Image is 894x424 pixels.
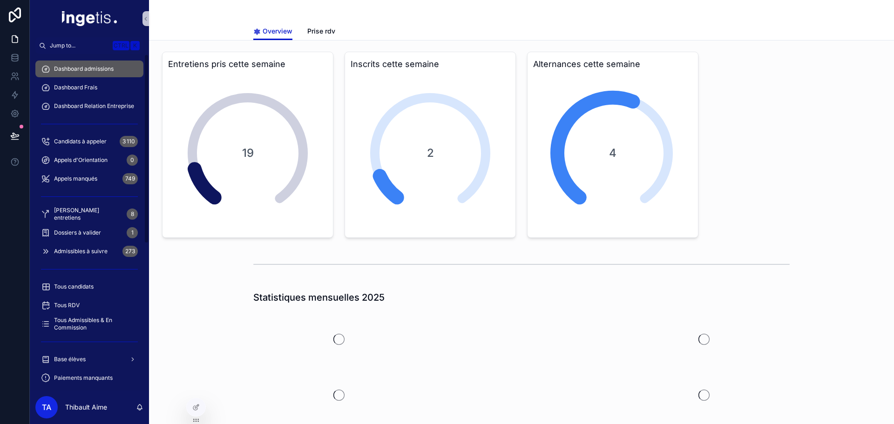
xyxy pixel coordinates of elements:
[54,283,94,290] span: Tous candidats
[54,374,113,382] span: Paiements manquants
[131,42,139,49] span: K
[122,246,138,257] div: 273
[263,27,292,36] span: Overview
[35,170,143,187] a: Appels manqués749
[35,243,143,260] a: Admissibles à suivre273
[54,316,134,331] span: Tous Admissibles & En Commission
[127,227,138,238] div: 1
[253,291,385,304] h1: Statistiques mensuelles 2025
[54,102,134,110] span: Dashboard Relation Entreprise
[113,41,129,50] span: Ctrl
[65,403,107,412] p: Thibault Aime
[35,278,143,295] a: Tous candidats
[35,206,143,222] a: [PERSON_NAME] entretiens8
[54,156,108,164] span: Appels d'Orientation
[35,37,143,54] button: Jump to...CtrlK
[54,207,123,222] span: [PERSON_NAME] entretiens
[54,138,107,145] span: Candidats à appeler
[54,356,86,363] span: Base élèves
[609,146,616,161] span: 4
[242,146,254,161] span: 19
[120,136,138,147] div: 3 110
[307,27,335,36] span: Prise rdv
[427,146,434,161] span: 2
[351,58,510,71] h3: Inscrits cette semaine
[54,229,101,236] span: Dossiers à valider
[35,133,143,150] a: Candidats à appeler3 110
[35,351,143,368] a: Base élèves
[168,58,327,71] h3: Entretiens pris cette semaine
[54,248,108,255] span: Admissibles à suivre
[50,42,109,49] span: Jump to...
[122,173,138,184] div: 749
[127,155,138,166] div: 0
[35,370,143,386] a: Paiements manquants
[35,152,143,168] a: Appels d'Orientation0
[54,302,80,309] span: Tous RDV
[62,11,117,26] img: App logo
[35,316,143,332] a: Tous Admissibles & En Commission
[54,175,97,182] span: Appels manqués
[54,65,114,73] span: Dashboard admissions
[307,23,335,41] a: Prise rdv
[35,297,143,314] a: Tous RDV
[35,79,143,96] a: Dashboard Frais
[127,209,138,220] div: 8
[35,61,143,77] a: Dashboard admissions
[253,23,292,40] a: Overview
[533,58,692,71] h3: Alternances cette semaine
[54,84,97,91] span: Dashboard Frais
[35,224,143,241] a: Dossiers à valider1
[42,402,51,413] span: TA
[30,54,149,390] div: scrollable content
[35,98,143,114] a: Dashboard Relation Entreprise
